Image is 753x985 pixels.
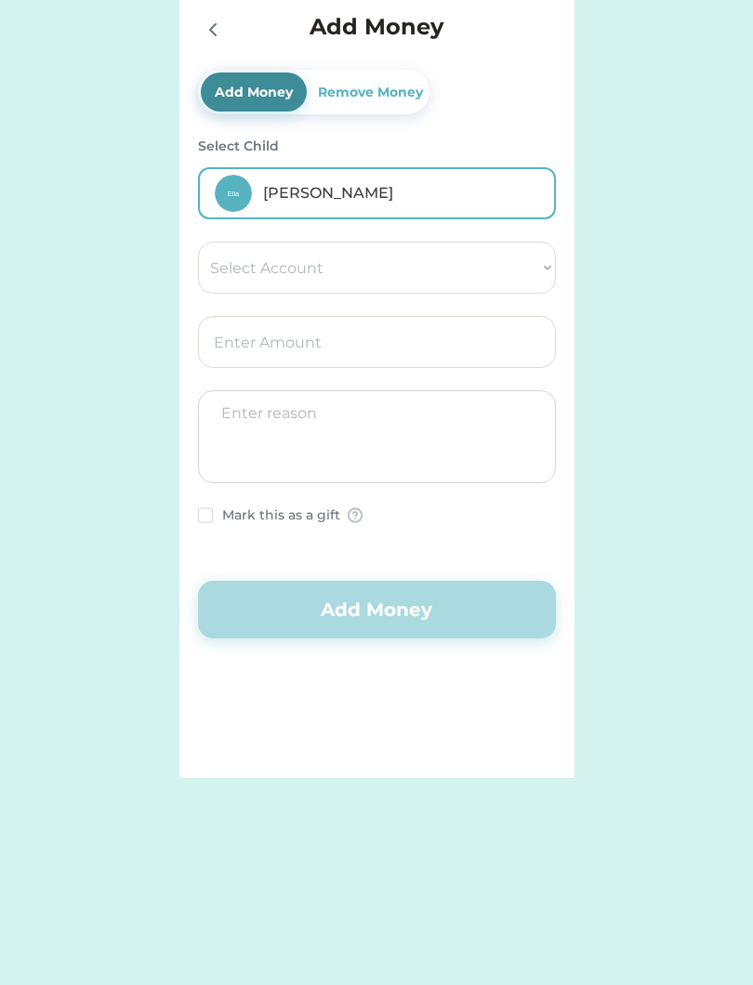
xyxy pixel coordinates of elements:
[198,137,556,156] div: Select Child
[263,182,539,204] div: [PERSON_NAME]
[198,581,556,638] button: Add Money
[198,316,556,368] input: Enter Amount
[310,10,443,44] h4: Add Money
[348,507,363,523] img: Group%2026910.png
[314,83,427,102] div: Remove Money
[222,506,340,525] div: Mark this as a gift
[211,83,297,102] div: Add Money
